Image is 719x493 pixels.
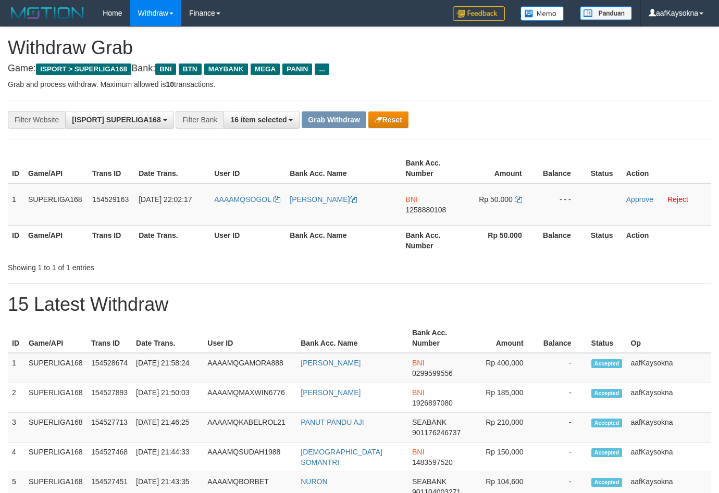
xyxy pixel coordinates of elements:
span: BNI [406,195,418,204]
a: Approve [626,195,653,204]
span: [ISPORT] SUPERLIGA168 [72,116,160,124]
td: AAAAMQSUDAH1988 [203,443,296,472]
span: BTN [179,64,202,75]
td: 1 [8,353,24,383]
span: Rp 50.000 [479,195,513,204]
td: SUPERLIGA168 [24,183,88,226]
td: [DATE] 21:58:24 [132,353,203,383]
th: Status [587,323,627,353]
span: [DATE] 22:02:17 [139,195,192,204]
td: Rp 185,000 [468,383,539,413]
img: Button%20Memo.svg [520,6,564,21]
span: Accepted [591,448,623,457]
td: aafKaysokna [627,443,711,472]
td: AAAAMQGAMORA888 [203,353,296,383]
td: aafKaysokna [627,383,711,413]
td: 4 [8,443,24,472]
div: Filter Bank [176,111,224,129]
span: Copy 1258880108 to clipboard [406,206,447,214]
td: Rp 210,000 [468,413,539,443]
th: Amount [464,154,538,183]
th: ID [8,154,24,183]
td: - - - [538,183,587,226]
th: Game/API [24,154,88,183]
span: Accepted [591,419,623,427]
th: Game/API [24,323,87,353]
span: Copy 1926897080 to clipboard [412,399,453,407]
a: Copy 50000 to clipboard [515,195,522,204]
td: AAAAMQMAXWIN6776 [203,383,296,413]
a: [DEMOGRAPHIC_DATA] SOMANTRI [301,448,382,466]
th: Rp 50.000 [464,225,538,255]
td: SUPERLIGA168 [24,443,87,472]
h1: 15 Latest Withdraw [8,294,711,315]
td: aafKaysokna [627,413,711,443]
td: - [539,383,587,413]
h4: Game: Bank: [8,64,711,74]
h1: Withdraw Grab [8,37,711,58]
td: [DATE] 21:44:33 [132,443,203,472]
th: Date Trans. [132,323,203,353]
td: AAAAMQKABELROL21 [203,413,296,443]
img: Feedback.jpg [453,6,505,21]
img: panduan.png [580,6,632,20]
span: ... [315,64,329,75]
span: SEABANK [412,477,447,486]
span: BNI [412,359,424,367]
button: Reset [368,111,408,128]
a: PANUT PANDU AJI [301,418,364,426]
span: MAYBANK [204,64,248,75]
td: 3 [8,413,24,443]
th: Bank Acc. Number [402,225,464,255]
td: 154527713 [87,413,132,443]
div: Filter Website [8,111,65,129]
th: Action [622,154,711,183]
a: Reject [667,195,688,204]
th: Bank Acc. Number [408,323,468,353]
th: Trans ID [88,225,134,255]
th: Trans ID [87,323,132,353]
div: Showing 1 to 1 of 1 entries [8,258,292,273]
span: Accepted [591,359,623,368]
span: 154529163 [92,195,129,204]
span: BNI [155,64,176,75]
strong: 10 [166,80,174,89]
span: Accepted [591,389,623,398]
span: Accepted [591,478,623,487]
button: [ISPORT] SUPERLIGA168 [65,111,173,129]
th: Balance [538,225,587,255]
a: [PERSON_NAME] [301,388,361,397]
th: User ID [203,323,296,353]
span: Copy 901176246737 to clipboard [412,428,461,437]
span: Copy 0299599556 to clipboard [412,369,453,377]
th: Action [622,225,711,255]
td: 2 [8,383,24,413]
th: Balance [539,323,587,353]
th: Bank Acc. Name [286,154,401,183]
td: 154527893 [87,383,132,413]
td: SUPERLIGA168 [24,383,87,413]
th: ID [8,225,24,255]
a: [PERSON_NAME] [290,195,357,204]
th: Trans ID [88,154,134,183]
td: SUPERLIGA168 [24,413,87,443]
span: Copy 1483597520 to clipboard [412,458,453,466]
td: 1 [8,183,24,226]
span: PANIN [282,64,312,75]
td: [DATE] 21:50:03 [132,383,203,413]
td: Rp 400,000 [468,353,539,383]
span: BNI [412,448,424,456]
p: Grab and process withdraw. Maximum allowed is transactions. [8,79,711,90]
span: 16 item selected [230,116,287,124]
a: [PERSON_NAME] [301,359,361,367]
th: Status [587,225,622,255]
td: 154527468 [87,443,132,472]
img: MOTION_logo.png [8,5,87,21]
td: - [539,353,587,383]
th: ID [8,323,24,353]
button: 16 item selected [224,111,300,129]
td: - [539,413,587,443]
th: Bank Acc. Name [286,225,401,255]
th: Status [587,154,622,183]
td: aafKaysokna [627,353,711,383]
